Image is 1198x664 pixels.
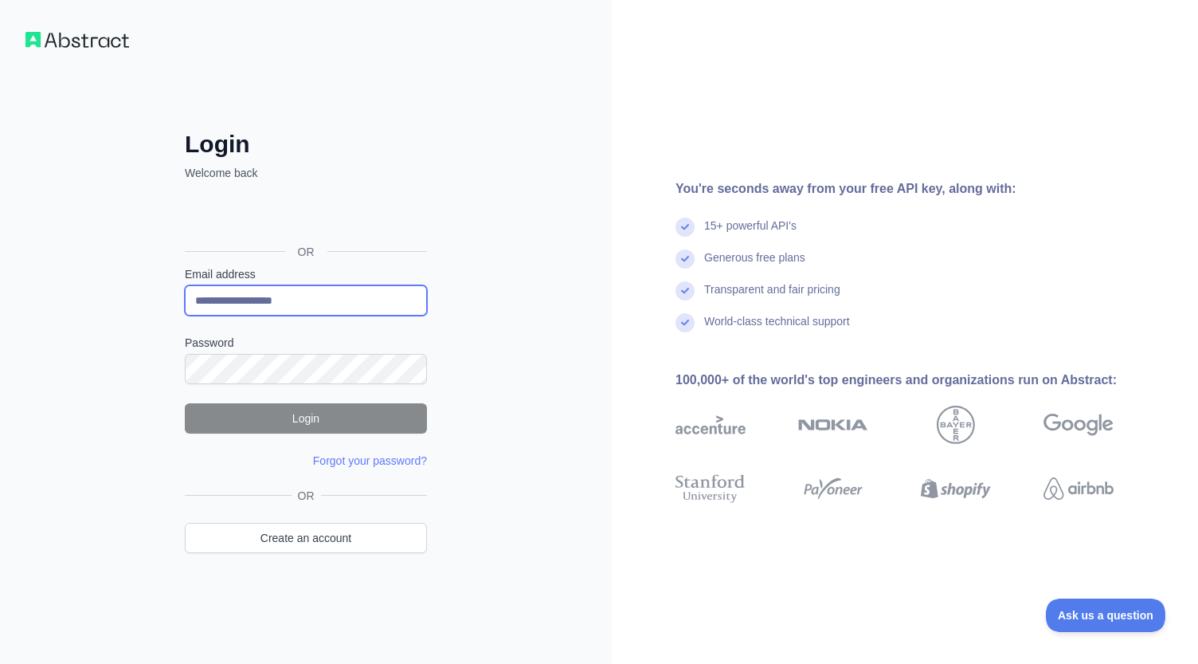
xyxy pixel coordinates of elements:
[675,313,695,332] img: check mark
[704,313,850,345] div: World-class technical support
[704,218,797,249] div: 15+ powerful API's
[798,406,868,444] img: nokia
[292,488,321,504] span: OR
[285,244,327,260] span: OR
[675,249,695,269] img: check mark
[675,471,746,506] img: stanford university
[704,281,840,313] div: Transparent and fair pricing
[675,281,695,301] img: check mark
[1043,406,1114,444] img: google
[921,471,991,506] img: shopify
[1043,471,1114,506] img: airbnb
[937,406,975,444] img: bayer
[704,249,805,281] div: Generous free plans
[675,406,746,444] img: accenture
[1046,599,1166,632] iframe: Toggle Customer Support
[25,32,129,48] img: Workflow
[177,198,432,234] iframe: Bouton "Se connecter avec Google"
[185,130,427,159] h2: Login
[185,523,427,553] a: Create an account
[185,335,427,351] label: Password
[675,179,1165,198] div: You're seconds away from your free API key, along with:
[185,266,427,282] label: Email address
[798,471,868,506] img: payoneer
[675,371,1165,390] div: 100,000+ of the world's top engineers and organizations run on Abstract:
[313,454,427,467] a: Forgot your password?
[185,403,427,434] button: Login
[185,165,427,181] p: Welcome back
[675,218,695,237] img: check mark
